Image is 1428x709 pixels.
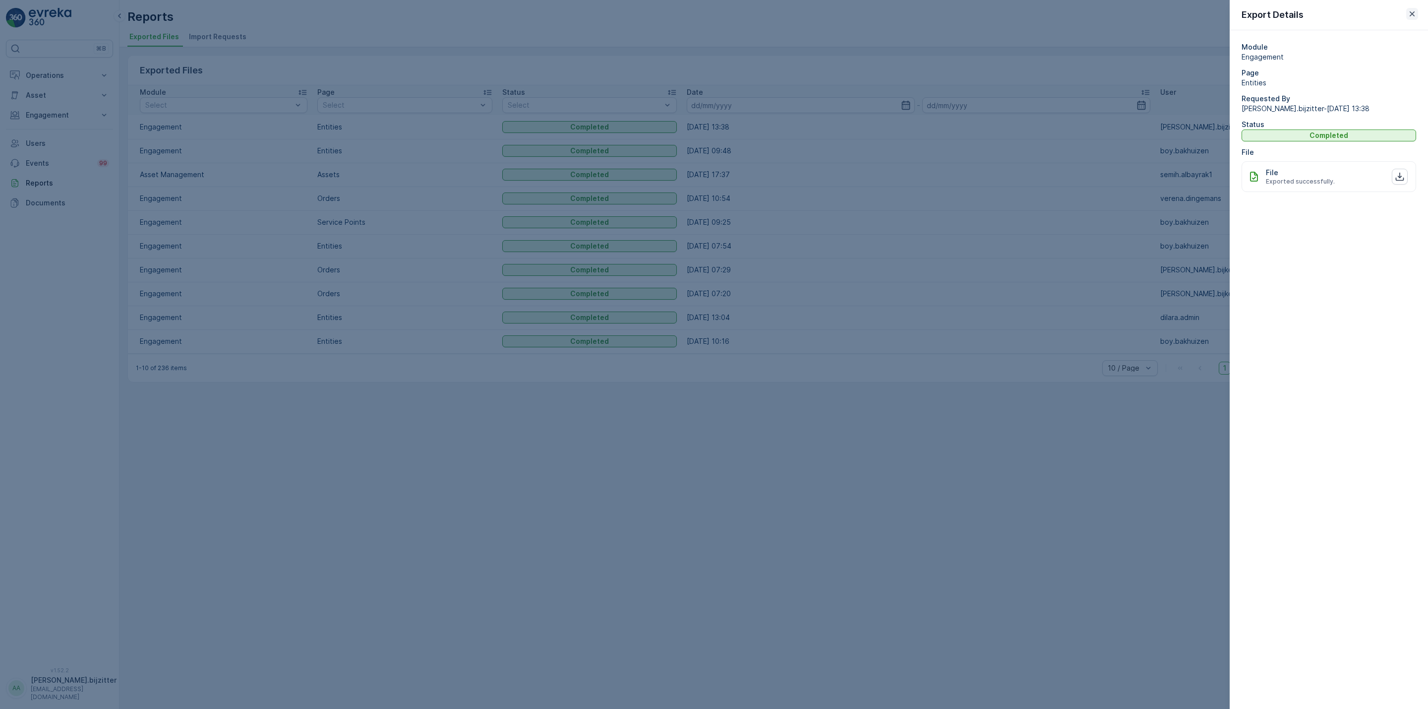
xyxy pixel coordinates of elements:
p: Status [1242,120,1416,129]
button: Completed [1242,129,1416,141]
p: Module [1242,42,1416,52]
p: File [1266,168,1278,178]
span: [PERSON_NAME].bijzitter - [DATE] 13:38 [1242,104,1416,114]
p: Requested By [1242,94,1416,104]
span: Entities [1242,78,1416,88]
p: Completed [1309,130,1348,140]
span: Exported successfully. [1266,178,1335,186]
span: Engagement [1242,52,1416,62]
p: File [1242,147,1416,157]
p: Page [1242,68,1416,78]
p: Export Details [1242,8,1304,22]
